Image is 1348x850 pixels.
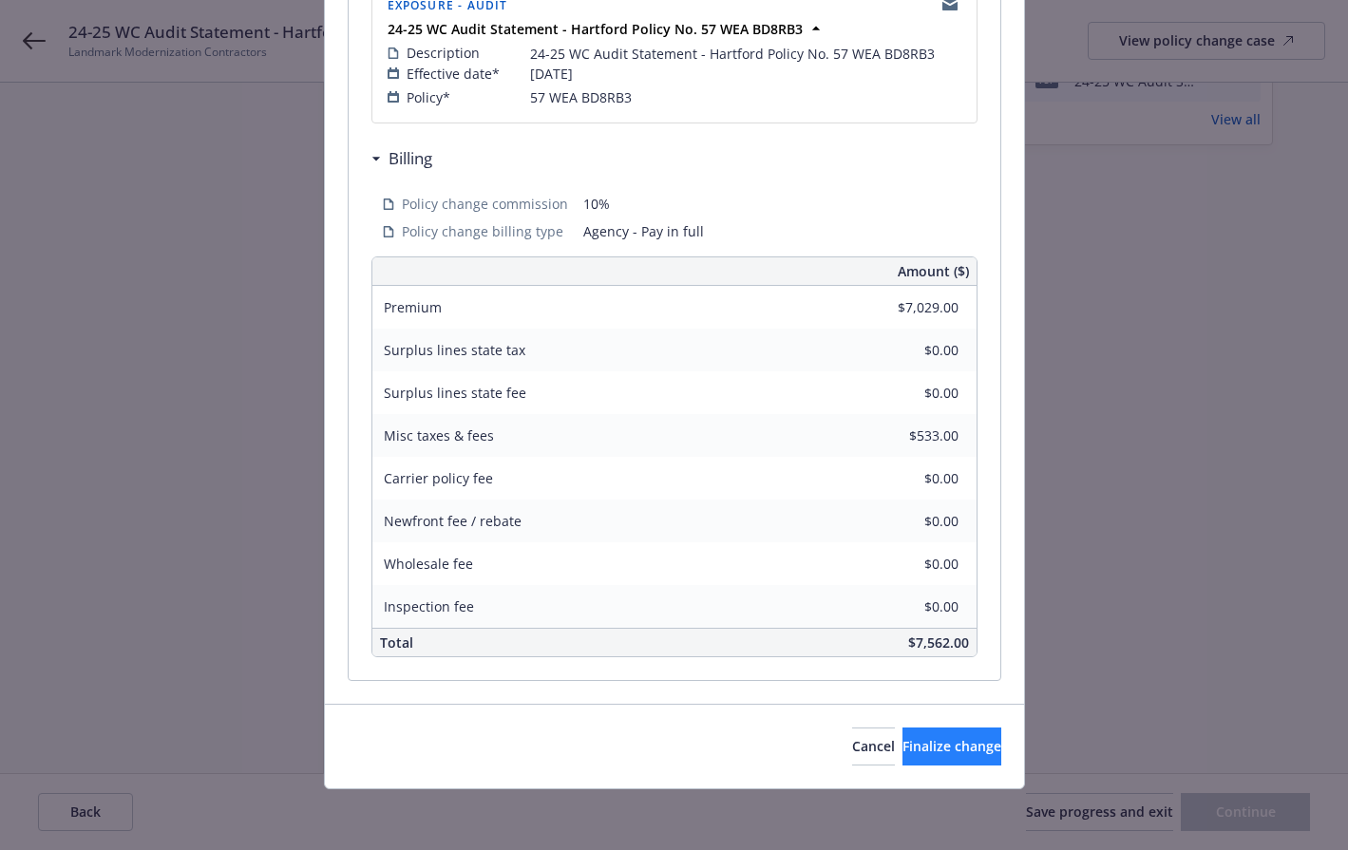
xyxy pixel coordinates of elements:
h3: Billing [389,146,432,171]
input: 0.00 [846,422,970,450]
input: 0.00 [846,336,970,365]
input: 0.00 [846,379,970,407]
span: Misc taxes & fees [384,426,494,444]
input: 0.00 [846,293,970,322]
span: Surplus lines state tax [384,341,525,359]
input: 0.00 [846,464,970,493]
button: Cancel [852,727,895,765]
input: 0.00 [846,593,970,621]
span: Newfront fee / rebate [384,512,522,530]
span: Amount ($) [898,261,969,281]
span: Total [380,633,413,652]
span: 57 WEA BD8RB3 [530,87,632,107]
span: 10% [583,194,966,214]
span: Policy change commission [402,194,568,214]
span: Inspection fee [384,597,474,615]
span: Effective date* [407,64,500,84]
span: Premium [384,298,442,316]
span: Wholesale fee [384,555,473,573]
span: Cancel [852,737,895,755]
span: Carrier policy fee [384,469,493,487]
input: 0.00 [846,507,970,536]
button: Finalize change [902,727,1001,765]
span: Surplus lines state fee [384,384,526,402]
span: Description [407,43,480,63]
span: Finalize change [902,737,1001,755]
span: [DATE] [530,64,573,84]
input: 0.00 [846,550,970,578]
div: Billing [371,146,432,171]
span: 24-25 WC Audit Statement - Hartford Policy No. 57 WEA BD8RB3 [530,44,935,64]
span: Policy change billing type [402,221,563,241]
span: $7,562.00 [908,633,969,652]
strong: 24-25 WC Audit Statement - Hartford Policy No. 57 WEA BD8RB3 [388,20,803,38]
span: Policy* [407,87,450,107]
span: Agency - Pay in full [583,221,966,241]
